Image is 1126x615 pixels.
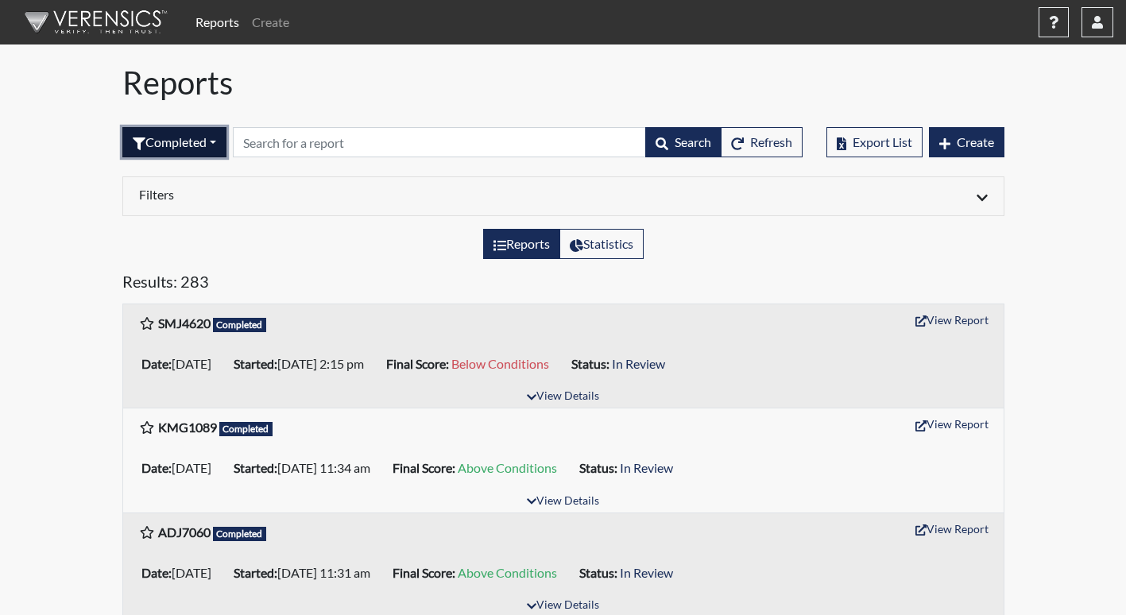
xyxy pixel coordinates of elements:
[122,272,1004,297] h5: Results: 283
[135,351,227,377] li: [DATE]
[139,187,551,202] h6: Filters
[141,356,172,371] b: Date:
[158,315,211,331] b: SMJ4620
[234,356,277,371] b: Started:
[227,351,380,377] li: [DATE] 2:15 pm
[227,455,386,481] li: [DATE] 11:34 am
[135,455,227,481] li: [DATE]
[213,318,267,332] span: Completed
[213,527,267,541] span: Completed
[122,127,226,157] button: Completed
[645,127,722,157] button: Search
[750,134,792,149] span: Refresh
[908,307,996,332] button: View Report
[612,356,665,371] span: In Review
[957,134,994,149] span: Create
[158,524,211,540] b: ADJ7060
[219,422,273,436] span: Completed
[246,6,296,38] a: Create
[141,565,172,580] b: Date:
[721,127,803,157] button: Refresh
[141,460,172,475] b: Date:
[520,386,606,408] button: View Details
[451,356,549,371] span: Below Conditions
[393,460,455,475] b: Final Score:
[675,134,711,149] span: Search
[520,491,606,512] button: View Details
[234,460,277,475] b: Started:
[127,187,1000,206] div: Click to expand/collapse filters
[908,412,996,436] button: View Report
[458,460,557,475] span: Above Conditions
[386,356,449,371] b: Final Score:
[458,565,557,580] span: Above Conditions
[158,420,217,435] b: KMG1089
[620,460,673,475] span: In Review
[233,127,646,157] input: Search by Registration ID, Interview Number, or Investigation Name.
[559,229,644,259] label: View statistics about completed interviews
[122,64,1004,102] h1: Reports
[908,516,996,541] button: View Report
[227,560,386,586] li: [DATE] 11:31 am
[122,127,226,157] div: Filter by interview status
[826,127,923,157] button: Export List
[393,565,455,580] b: Final Score:
[579,565,617,580] b: Status:
[135,560,227,586] li: [DATE]
[483,229,560,259] label: View the list of reports
[853,134,912,149] span: Export List
[579,460,617,475] b: Status:
[620,565,673,580] span: In Review
[189,6,246,38] a: Reports
[234,565,277,580] b: Started:
[571,356,609,371] b: Status:
[929,127,1004,157] button: Create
